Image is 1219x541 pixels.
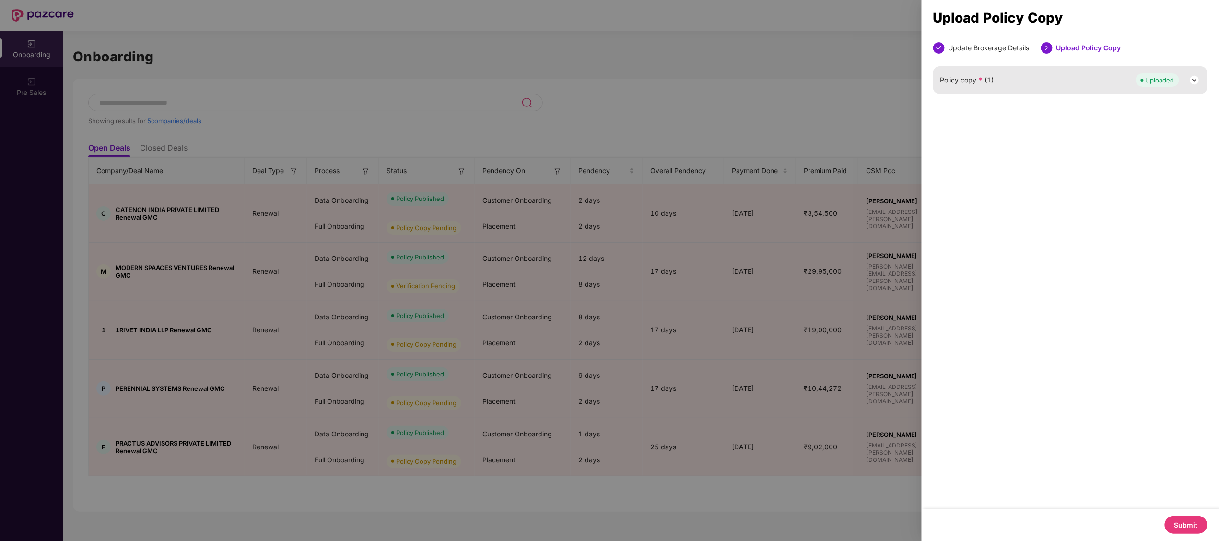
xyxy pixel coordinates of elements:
div: Upload Policy Copy [1056,42,1121,54]
img: svg+xml;base64,PHN2ZyB3aWR0aD0iMjQiIGhlaWdodD0iMjQiIHZpZXdCb3g9IjAgMCAyNCAyNCIgZmlsbD0ibm9uZSIgeG... [1189,74,1200,86]
span: check [936,45,942,51]
span: 2 [1045,45,1049,52]
div: Update Brokerage Details [949,42,1030,54]
div: Upload Policy Copy [933,12,1207,23]
div: Uploaded [1146,75,1174,85]
span: Policy copy (1) [940,75,994,85]
button: Submit [1165,516,1207,534]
